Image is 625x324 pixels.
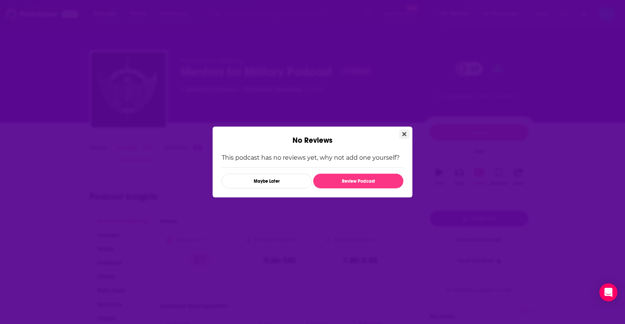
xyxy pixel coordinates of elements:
[222,154,403,161] p: This podcast has no reviews yet, why not add one yourself?
[313,174,403,188] button: Review Podcast
[399,130,409,139] button: Close
[222,174,312,188] button: Maybe Later
[213,127,412,145] div: No Reviews
[599,283,617,301] div: Open Intercom Messenger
